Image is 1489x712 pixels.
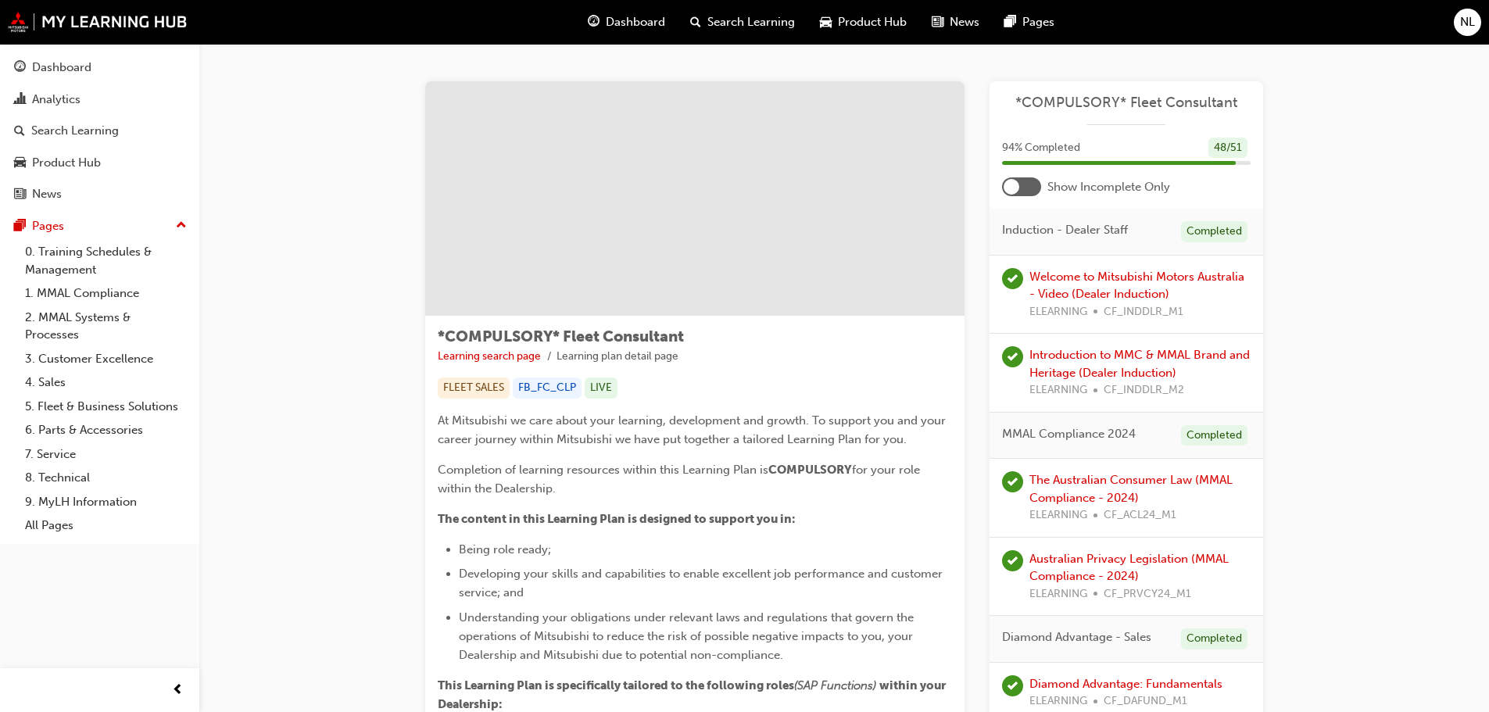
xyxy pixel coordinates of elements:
[459,567,946,599] span: Developing your skills and capabilities to enable excellent job performance and customer service;...
[919,6,992,38] a: news-iconNews
[794,678,876,692] span: (SAP Functions)
[1029,692,1087,710] span: ELEARNING
[678,6,807,38] a: search-iconSearch Learning
[14,220,26,234] span: pages-icon
[690,13,701,32] span: search-icon
[172,681,184,700] span: prev-icon
[1104,585,1191,603] span: CF_PRVCY24_M1
[6,148,193,177] a: Product Hub
[32,59,91,77] div: Dashboard
[14,156,26,170] span: car-icon
[176,216,187,236] span: up-icon
[6,212,193,241] button: Pages
[1002,94,1251,112] a: *COMPULSORY* Fleet Consultant
[932,13,943,32] span: news-icon
[438,463,923,496] span: for your role within the Dealership.
[1047,178,1170,196] span: Show Incomplete Only
[1208,138,1247,159] div: 48 / 51
[557,348,678,366] li: Learning plan detail page
[6,53,193,82] a: Dashboard
[32,91,81,109] div: Analytics
[6,116,193,145] a: Search Learning
[438,413,949,446] span: At Mitsubishi we care about your learning, development and growth. To support you and your career...
[1454,9,1481,36] button: NL
[14,93,26,107] span: chart-icon
[1104,506,1176,524] span: CF_ACL24_M1
[1002,471,1023,492] span: learningRecordVerb_PASS-icon
[6,85,193,114] a: Analytics
[606,13,665,31] span: Dashboard
[19,418,193,442] a: 6. Parts & Accessories
[19,466,193,490] a: 8. Technical
[8,12,188,32] img: mmal
[513,377,582,399] div: FB_FC_CLP
[19,442,193,467] a: 7. Service
[459,610,917,662] span: Understanding your obligations under relevant laws and regulations that govern the operations of ...
[575,6,678,38] a: guage-iconDashboard
[1002,346,1023,367] span: learningRecordVerb_PASS-icon
[1022,13,1054,31] span: Pages
[438,349,541,363] a: Learning search page
[14,61,26,75] span: guage-icon
[1004,13,1016,32] span: pages-icon
[1181,221,1247,242] div: Completed
[992,6,1067,38] a: pages-iconPages
[438,512,796,526] span: The content in this Learning Plan is designed to support you in:
[1002,221,1128,239] span: Induction - Dealer Staff
[14,188,26,202] span: news-icon
[588,13,600,32] span: guage-icon
[438,678,794,692] span: This Learning Plan is specifically tailored to the following roles
[459,542,551,556] span: Being role ready;
[6,50,193,212] button: DashboardAnalyticsSearch LearningProduct HubNews
[438,678,948,711] span: within your Dealership:
[438,327,684,345] span: *COMPULSORY* Fleet Consultant
[14,124,25,138] span: search-icon
[438,377,510,399] div: FLEET SALES
[768,463,852,477] span: COMPULSORY
[1002,425,1136,443] span: MMAL Compliance 2024
[1460,13,1475,31] span: NL
[1181,628,1247,649] div: Completed
[1104,692,1187,710] span: CF_DAFUND_M1
[438,463,768,477] span: Completion of learning resources within this Learning Plan is
[1029,585,1087,603] span: ELEARNING
[19,370,193,395] a: 4. Sales
[1104,303,1183,321] span: CF_INDDLR_M1
[1029,303,1087,321] span: ELEARNING
[31,122,119,140] div: Search Learning
[1002,139,1080,157] span: 94 % Completed
[707,13,795,31] span: Search Learning
[19,490,193,514] a: 9. MyLH Information
[807,6,919,38] a: car-iconProduct Hub
[1029,348,1250,380] a: Introduction to MMC & MMAL Brand and Heritage (Dealer Induction)
[32,185,62,203] div: News
[19,306,193,347] a: 2. MMAL Systems & Processes
[19,347,193,371] a: 3. Customer Excellence
[1002,550,1023,571] span: learningRecordVerb_PASS-icon
[1029,552,1229,584] a: Australian Privacy Legislation (MMAL Compliance - 2024)
[1181,425,1247,446] div: Completed
[1002,268,1023,289] span: learningRecordVerb_COMPLETE-icon
[820,13,832,32] span: car-icon
[1002,628,1151,646] span: Diamond Advantage - Sales
[838,13,907,31] span: Product Hub
[1002,675,1023,696] span: learningRecordVerb_PASS-icon
[1029,506,1087,524] span: ELEARNING
[19,281,193,306] a: 1. MMAL Compliance
[6,180,193,209] a: News
[1029,473,1233,505] a: The Australian Consumer Law (MMAL Compliance - 2024)
[32,217,64,235] div: Pages
[585,377,617,399] div: LIVE
[1029,381,1087,399] span: ELEARNING
[19,513,193,538] a: All Pages
[19,395,193,419] a: 5. Fleet & Business Solutions
[19,240,193,281] a: 0. Training Schedules & Management
[950,13,979,31] span: News
[1104,381,1184,399] span: CF_INDDLR_M2
[1029,677,1222,691] a: Diamond Advantage: Fundamentals
[32,154,101,172] div: Product Hub
[1029,270,1244,302] a: Welcome to Mitsubishi Motors Australia - Video (Dealer Induction)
